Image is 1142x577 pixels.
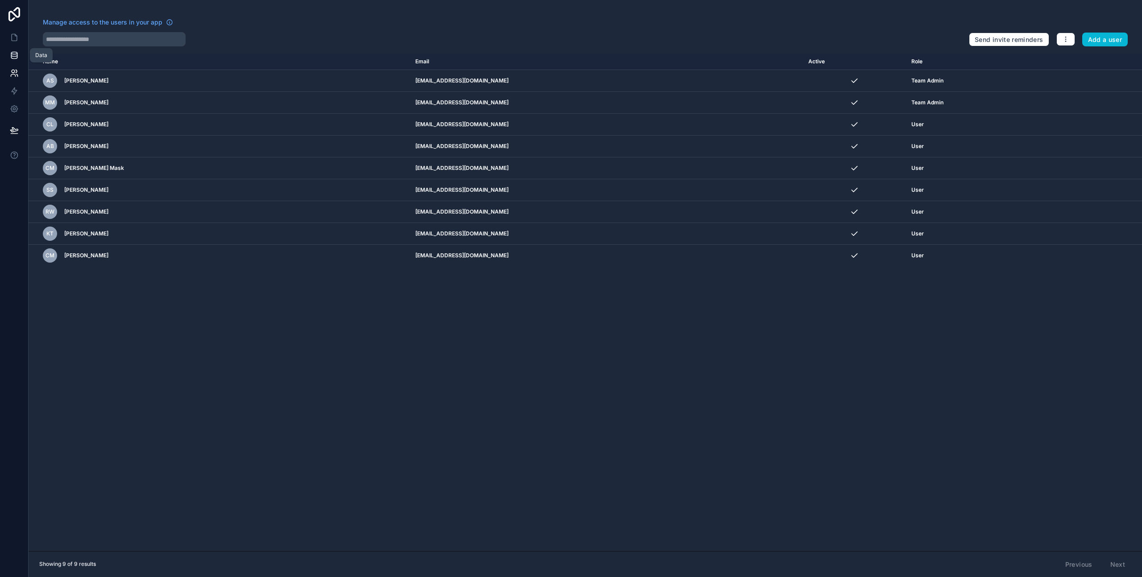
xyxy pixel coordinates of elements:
[410,136,803,157] td: [EMAIL_ADDRESS][DOMAIN_NAME]
[1082,33,1128,47] button: Add a user
[911,121,924,128] span: User
[410,54,803,70] th: Email
[410,223,803,245] td: [EMAIL_ADDRESS][DOMAIN_NAME]
[29,54,1142,551] div: scrollable content
[46,143,54,150] span: AB
[46,230,54,237] span: KT
[46,186,54,194] span: SS
[906,54,1068,70] th: Role
[46,121,54,128] span: CL
[46,165,54,172] span: CM
[39,561,96,568] span: Showing 9 of 9 results
[911,143,924,150] span: User
[64,99,108,106] span: [PERSON_NAME]
[64,186,108,194] span: [PERSON_NAME]
[911,208,924,215] span: User
[46,252,54,259] span: CM
[46,208,54,215] span: RW
[410,114,803,136] td: [EMAIL_ADDRESS][DOMAIN_NAME]
[410,179,803,201] td: [EMAIL_ADDRESS][DOMAIN_NAME]
[64,77,108,84] span: [PERSON_NAME]
[410,70,803,92] td: [EMAIL_ADDRESS][DOMAIN_NAME]
[35,52,47,59] div: Data
[64,208,108,215] span: [PERSON_NAME]
[29,54,410,70] th: Name
[64,230,108,237] span: [PERSON_NAME]
[43,18,162,27] span: Manage access to the users in your app
[45,99,55,106] span: MM
[911,165,924,172] span: User
[911,99,943,106] span: Team Admin
[64,165,124,172] span: [PERSON_NAME] Mask
[803,54,906,70] th: Active
[64,121,108,128] span: [PERSON_NAME]
[410,92,803,114] td: [EMAIL_ADDRESS][DOMAIN_NAME]
[911,252,924,259] span: User
[911,230,924,237] span: User
[410,157,803,179] td: [EMAIL_ADDRESS][DOMAIN_NAME]
[64,252,108,259] span: [PERSON_NAME]
[911,186,924,194] span: User
[410,245,803,267] td: [EMAIL_ADDRESS][DOMAIN_NAME]
[911,77,943,84] span: Team Admin
[969,33,1049,47] button: Send invite reminders
[43,18,173,27] a: Manage access to the users in your app
[46,77,54,84] span: AS
[410,201,803,223] td: [EMAIL_ADDRESS][DOMAIN_NAME]
[64,143,108,150] span: [PERSON_NAME]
